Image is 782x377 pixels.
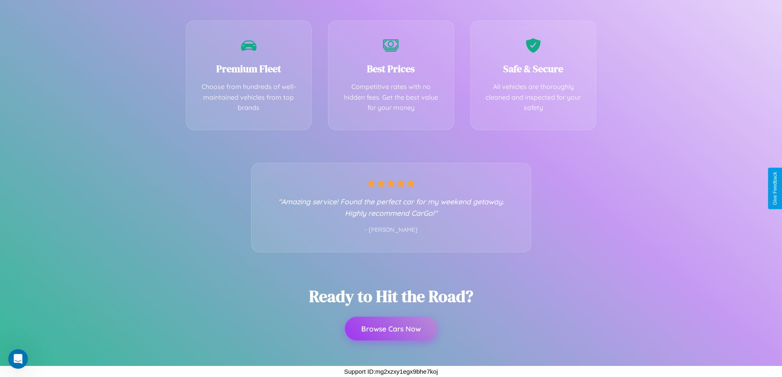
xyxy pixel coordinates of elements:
[483,62,584,75] h3: Safe & Secure
[309,285,473,307] h2: Ready to Hit the Road?
[268,196,514,219] p: "Amazing service! Found the perfect car for my weekend getaway. Highly recommend CarGo!"
[344,366,438,377] p: Support ID: mg2xzxy1egx9bhe7koj
[268,225,514,235] p: - [PERSON_NAME]
[199,82,299,113] p: Choose from hundreds of well-maintained vehicles from top brands
[772,172,778,205] div: Give Feedback
[199,62,299,75] h3: Premium Fleet
[345,317,437,340] button: Browse Cars Now
[341,62,441,75] h3: Best Prices
[483,82,584,113] p: All vehicles are thoroughly cleaned and inspected for your safety
[341,82,441,113] p: Competitive rates with no hidden fees. Get the best value for your money
[8,349,28,369] iframe: Intercom live chat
